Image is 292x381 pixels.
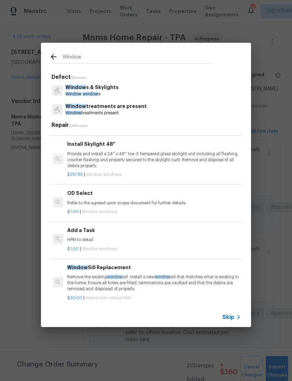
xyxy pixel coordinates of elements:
p: s [65,91,119,97]
p: s & Skylights [65,84,119,91]
span: Window [65,104,86,109]
h6: Add a Task [67,226,241,234]
p: treatments present [65,110,147,116]
span: 24 Results [69,124,88,128]
span: $30.00 [67,296,82,300]
span: window [107,275,123,279]
span: Window [65,85,86,90]
span: $1.00 [67,247,79,251]
p: | [67,246,241,252]
h6: Sill Replacement [67,264,241,271]
h5: Repair [51,122,243,129]
p: | [67,295,241,301]
span: Skip [222,314,234,321]
h6: OD Select [67,189,241,197]
span: 2 Results [71,76,87,80]
span: $257.85 [67,172,83,177]
span: Window windows [82,247,117,251]
span: window [155,275,171,279]
span: Window [65,92,82,96]
span: window [83,92,98,96]
p: treatments are present [65,103,147,110]
span: Interior trim interior trim [85,296,131,300]
h5: Defect [51,74,243,81]
p: | [67,209,241,215]
p: Refer to the agreed upon scope document for further details. [67,200,241,206]
span: Window [67,265,88,270]
p: HPM to detail [67,237,241,243]
span: $1.00 [67,210,79,214]
span: Window [65,111,82,115]
p: Provide and install a 24'' x 48'' low-E tempered glass skylight unit including all flashing, coun... [67,151,241,169]
input: Search issues or repairs [63,53,211,63]
span: Window windows [86,172,121,177]
p: | [67,172,241,178]
span: Window windows [82,210,117,214]
h6: Install Skylight 48" [67,140,241,148]
p: Remove the existing sill. Install a new sill that matches what is existing in the home. Ensure al... [67,274,241,292]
